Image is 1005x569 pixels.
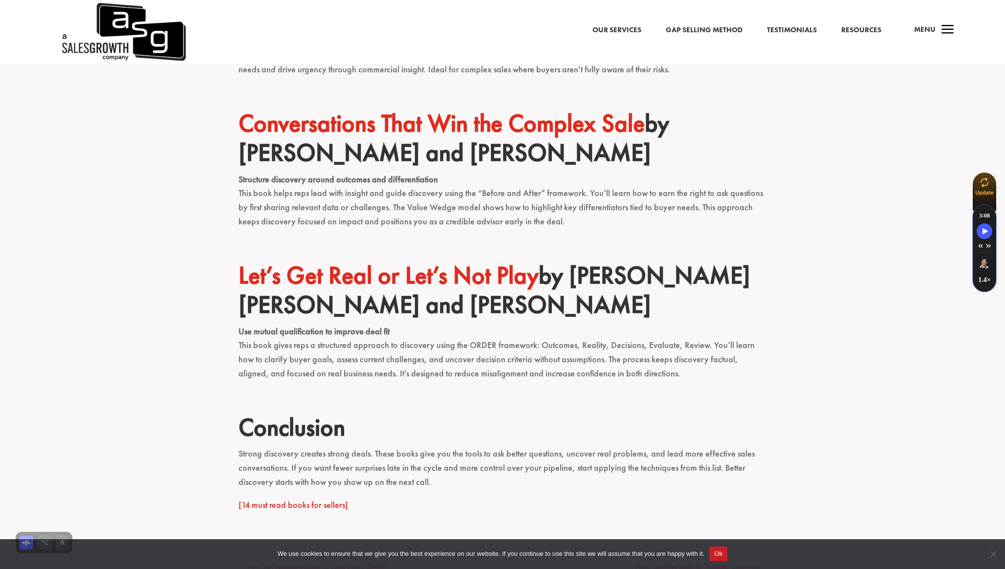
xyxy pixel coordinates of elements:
[709,547,727,561] button: Ok
[239,261,766,325] h2: by [PERSON_NAME] [PERSON_NAME] and [PERSON_NAME]
[592,24,641,37] a: Our Services
[938,21,958,40] span: a
[239,109,766,173] h2: by [PERSON_NAME] and [PERSON_NAME]
[666,24,743,37] a: Gap Selling Method
[239,499,348,510] a: [14 must read books for sellers]
[988,549,998,559] span: No
[239,447,766,498] p: Strong discovery creates strong deals. These books give you the tools to ask better questions, un...
[278,549,704,559] span: We use cookies to ensure that we give you the best experience on our website. If you continue to ...
[239,174,438,185] strong: Structure discovery around outcomes and differentiation
[239,413,766,447] h2: Conclusion
[239,260,539,291] a: Let’s Get Real or Let’s Not Play
[239,325,766,390] p: This book gives reps a structured approach to discovery using the ORDER framework: Outcomes, Real...
[841,24,881,37] a: Resources
[767,24,817,37] a: Testimonials
[239,173,766,238] p: This book helps reps lead with insight and guide discovery using the “Before and After” framework...
[239,108,645,139] a: Conversations That Win the Complex Sale
[914,24,936,34] span: Menu
[239,326,390,337] strong: Use mutual qualification to improve deal fit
